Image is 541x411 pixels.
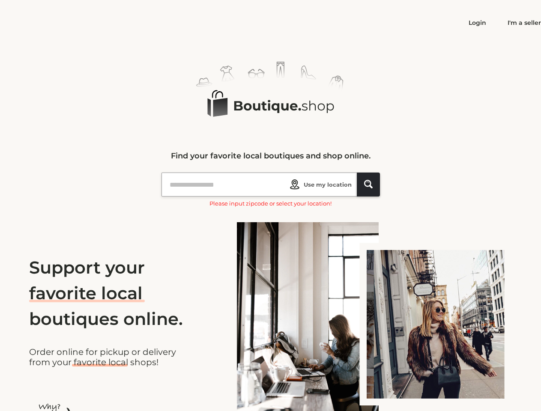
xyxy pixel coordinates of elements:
[469,19,486,27] a: Login
[161,149,380,162] p: Find your favorite local boutiques and shop online.
[508,19,541,27] a: I'm a seller
[29,347,237,367] span: Order online for pickup or delivery from your favorite local shops!
[304,180,352,189] span: Use my location
[29,257,183,329] span: Support your favorite local boutiques online.
[161,197,380,210] span: Please input zipcode or select your location!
